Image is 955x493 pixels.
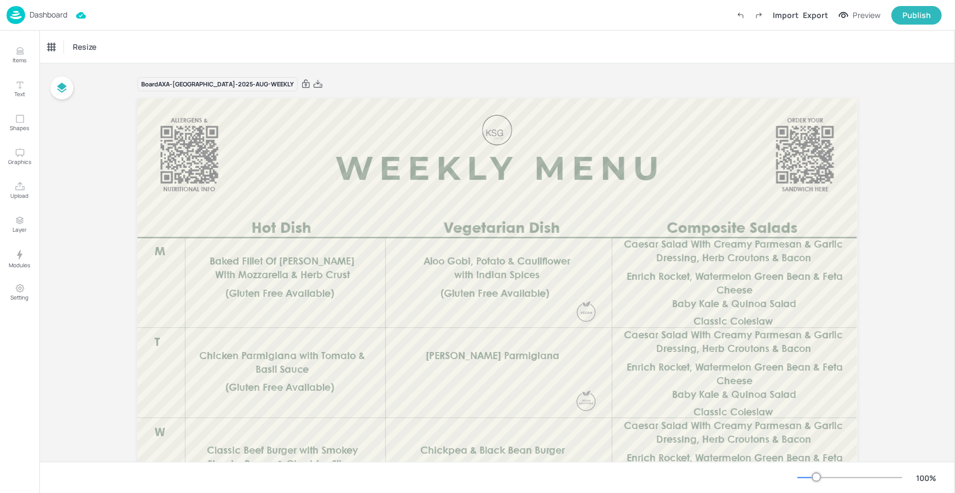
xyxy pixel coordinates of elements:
label: Undo (Ctrl + Z) [731,6,750,25]
span: Caesar Salad With Creamy Parmesan & Garlic Dressing, Herb Croutons & Bacon [624,240,843,263]
span: Chicken Parmigiana with Tomato & Basil Sauce [199,352,365,375]
img: logo-86c26b7e.jpg [7,6,25,24]
span: [PERSON_NAME] Parmigiana [426,352,559,361]
button: Publish [892,6,942,25]
span: (Gluten Free Available) [441,290,549,299]
span: Enrich Rocket, Watermelon Green Bean & Feta Cheese [627,363,843,386]
div: Publish [902,9,931,21]
div: Export [803,9,828,21]
span: (Gluten Free Available) [225,290,334,299]
span: Enrich Rocket, Watermelon Green Bean & Feta Cheese [627,273,843,296]
div: Import [773,9,798,21]
span: Classic Coleslaw [694,408,773,418]
span: Resize [71,41,99,52]
div: Preview [853,9,881,21]
span: Baby Kale & Quinoa Salad [672,391,796,400]
label: Redo (Ctrl + Y) [750,6,768,25]
span: (Gluten Free Available) [225,384,334,394]
span: Baby Kale & Quinoa Salad [672,300,796,309]
span: Caesar Salad With Creamy Parmesan & Garlic Dressing, Herb Croutons & Bacon [624,422,843,445]
div: Board AXA-[GEOGRAPHIC_DATA]-2025-AUG-WEEKLY [137,77,298,92]
span: Caesar Salad With Creamy Parmesan & Garlic Dressing, Herb Croutons & Bacon [624,331,843,354]
span: Classic Coleslaw [694,318,773,327]
span: Baked Fillet Of [PERSON_NAME] With Mozzarella & Herb Crust [210,257,355,280]
span: Aloo Gobi, Potato & Cauliflower with Indian Spices [424,257,570,280]
span: Chickpea & Black Bean Burger [420,447,565,456]
p: Dashboard [30,11,67,19]
div: 100 % [913,472,940,484]
span: Classic Beef Burger with Smokey Streaky Bacon & Cheddar Slices [207,447,358,469]
button: Preview [832,7,887,24]
span: Enrich Rocket, Watermelon Green Bean & Feta Cheese [627,454,843,477]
